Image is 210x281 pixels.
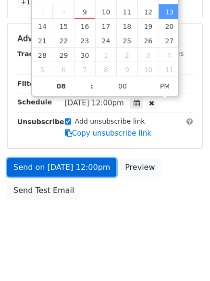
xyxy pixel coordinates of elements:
[65,99,124,107] span: [DATE] 12:00pm
[95,19,116,33] span: September 17, 2025
[119,158,161,177] a: Preview
[116,62,137,77] span: October 9, 2025
[32,4,53,19] span: September 7, 2025
[95,48,116,62] span: October 1, 2025
[53,48,74,62] span: September 29, 2025
[137,33,159,48] span: September 26, 2025
[95,33,116,48] span: September 24, 2025
[65,129,151,138] a: Copy unsubscribe link
[17,80,42,88] strong: Filters
[32,62,53,77] span: October 5, 2025
[90,77,93,96] span: :
[17,118,64,126] strong: Unsubscribe
[137,62,159,77] span: October 10, 2025
[32,19,53,33] span: September 14, 2025
[159,62,180,77] span: October 11, 2025
[32,48,53,62] span: September 28, 2025
[53,62,74,77] span: October 6, 2025
[17,98,52,106] strong: Schedule
[159,19,180,33] span: September 20, 2025
[7,181,80,200] a: Send Test Email
[32,33,53,48] span: September 21, 2025
[17,50,49,58] strong: Tracking
[95,4,116,19] span: September 10, 2025
[74,62,95,77] span: October 7, 2025
[152,77,178,96] span: Click to toggle
[159,33,180,48] span: September 27, 2025
[74,48,95,62] span: September 30, 2025
[159,48,180,62] span: October 4, 2025
[116,19,137,33] span: September 18, 2025
[137,19,159,33] span: September 19, 2025
[75,116,145,127] label: Add unsubscribe link
[7,158,116,177] a: Send on [DATE] 12:00pm
[95,62,116,77] span: October 8, 2025
[159,4,180,19] span: September 13, 2025
[32,77,91,96] input: Hour
[74,19,95,33] span: September 16, 2025
[137,4,159,19] span: September 12, 2025
[74,4,95,19] span: September 9, 2025
[116,48,137,62] span: October 2, 2025
[116,4,137,19] span: September 11, 2025
[53,33,74,48] span: September 22, 2025
[53,4,74,19] span: September 8, 2025
[93,77,152,96] input: Minute
[137,48,159,62] span: October 3, 2025
[74,33,95,48] span: September 23, 2025
[162,235,210,281] iframe: Chat Widget
[116,33,137,48] span: September 25, 2025
[53,19,74,33] span: September 15, 2025
[17,33,193,44] h5: Advanced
